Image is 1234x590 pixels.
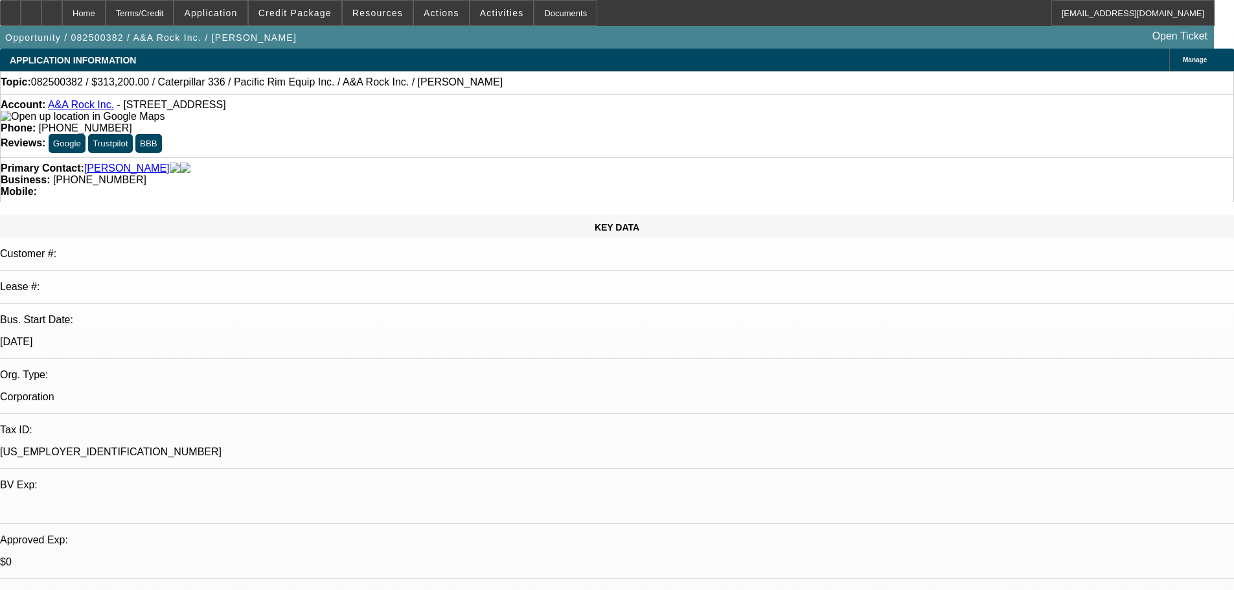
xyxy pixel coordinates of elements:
strong: Business: [1,174,50,185]
strong: Primary Contact: [1,163,84,174]
span: KEY DATA [595,222,639,233]
button: Credit Package [249,1,341,25]
a: Open Ticket [1147,25,1213,47]
span: - [STREET_ADDRESS] [117,99,226,110]
strong: Reviews: [1,137,45,148]
strong: Mobile: [1,186,37,197]
a: [PERSON_NAME] [84,163,170,174]
button: Google [49,134,86,153]
button: BBB [135,134,162,153]
img: facebook-icon.png [170,163,180,174]
img: linkedin-icon.png [180,163,190,174]
span: Application [184,8,237,18]
a: View Google Maps [1,111,165,122]
button: Actions [414,1,469,25]
strong: Account: [1,99,45,110]
img: Open up location in Google Maps [1,111,165,122]
span: Manage [1183,56,1207,63]
span: Opportunity / 082500382 / A&A Rock Inc. / [PERSON_NAME] [5,32,297,43]
a: A&A Rock Inc. [48,99,114,110]
button: Activities [470,1,534,25]
strong: Phone: [1,122,36,133]
span: [PHONE_NUMBER] [53,174,146,185]
button: Trustpilot [88,134,132,153]
span: Actions [424,8,459,18]
strong: Topic: [1,76,31,88]
button: Resources [343,1,413,25]
span: Resources [352,8,403,18]
button: Application [174,1,247,25]
span: Activities [480,8,524,18]
span: APPLICATION INFORMATION [10,55,136,65]
span: Credit Package [258,8,332,18]
span: 082500382 / $313,200.00 / Caterpillar 336 / Pacific Rim Equip Inc. / A&A Rock Inc. / [PERSON_NAME] [31,76,503,88]
span: [PHONE_NUMBER] [39,122,132,133]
